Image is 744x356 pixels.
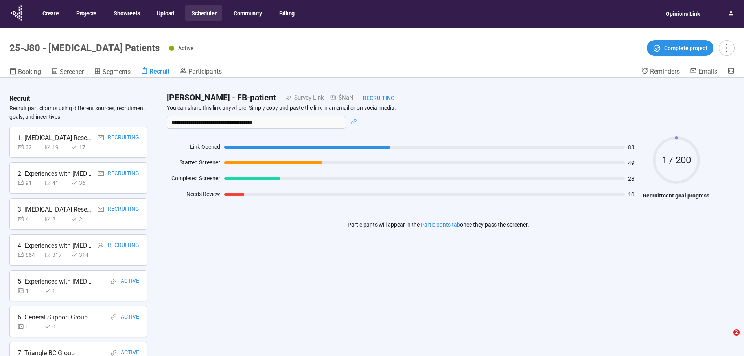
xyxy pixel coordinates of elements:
[18,205,92,214] div: 3. [MEDICAL_DATA] Research Study
[44,251,68,259] div: 317
[60,68,84,76] span: Screener
[698,68,717,75] span: Emails
[121,277,139,286] div: Active
[351,118,357,125] span: link
[94,67,131,77] a: Segments
[9,67,41,77] a: Booking
[103,68,131,76] span: Segments
[71,215,95,223] div: 2
[18,215,41,223] div: 4
[9,94,30,104] h3: Recruit
[110,350,117,356] span: link
[354,94,395,102] div: Recruiting
[9,104,147,121] p: Recruit participants using different sources, recruitment goals, and incentives.
[18,277,92,286] div: 5. Experiences with [MEDICAL_DATA]
[717,329,736,348] iframe: Intercom live chat
[18,251,41,259] div: 864
[628,176,639,181] span: 28
[108,241,139,251] div: Recruiting
[110,314,117,320] span: link
[167,104,709,111] p: You can share this link anywhere. Simply copy and paste the link in an email or on social media.
[149,68,169,75] span: Recruit
[51,67,84,77] a: Screener
[18,68,41,76] span: Booking
[276,95,291,101] span: link
[18,133,92,143] div: 1. [MEDICAL_DATA] Research Study
[167,190,220,201] div: Needs Review
[98,170,104,177] span: mail
[108,133,139,143] div: Recruiting
[18,241,92,251] div: 4. Experiences with [MEDICAL_DATA]
[151,5,180,21] button: Upload
[643,191,709,200] h4: Recruitment goal progress
[733,329,740,336] span: 2
[178,45,194,51] span: Active
[180,67,222,77] a: Participants
[44,286,68,295] div: 1
[348,220,529,229] p: Participants will appear in the once they pass the screener.
[628,144,639,150] span: 83
[719,40,735,56] button: more
[721,42,732,53] span: more
[273,5,300,21] button: Billing
[71,251,95,259] div: 314
[653,155,700,165] span: 1 / 200
[421,221,460,228] a: Participants tab
[44,143,68,151] div: 19
[18,179,41,187] div: 91
[18,322,41,331] div: 0
[167,158,220,170] div: Started Screener
[18,286,41,295] div: 1
[167,91,276,104] h2: [PERSON_NAME] - FB-patient
[71,143,95,151] div: 17
[661,6,705,21] div: Opinions Link
[167,142,220,154] div: Link Opened
[641,67,680,77] a: Reminders
[141,67,169,77] a: Recruit
[98,242,104,249] span: user
[121,312,139,322] div: Active
[324,93,354,103] div: $NaN
[628,160,639,166] span: 49
[650,68,680,75] span: Reminders
[44,215,68,223] div: 2
[227,5,267,21] button: Community
[291,93,324,103] div: Survey Link
[647,40,713,56] button: Complete project
[167,174,220,186] div: Completed Screener
[71,179,95,187] div: 36
[9,42,160,53] h1: 25-J80 - [MEDICAL_DATA] Patients
[44,322,68,331] div: 0
[98,206,104,212] span: mail
[107,5,145,21] button: Showreels
[18,169,92,179] div: 2. Experiences with [MEDICAL_DATA] Research Study
[18,312,88,322] div: 6. General Support Group
[628,192,639,197] span: 10
[690,67,717,77] a: Emails
[36,5,64,21] button: Create
[98,135,104,141] span: mail
[18,143,41,151] div: 32
[44,179,68,187] div: 41
[108,169,139,179] div: Recruiting
[110,278,117,284] span: link
[108,205,139,214] div: Recruiting
[664,44,707,52] span: Complete project
[188,68,222,75] span: Participants
[185,5,222,21] button: Scheduler
[70,5,102,21] button: Projects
